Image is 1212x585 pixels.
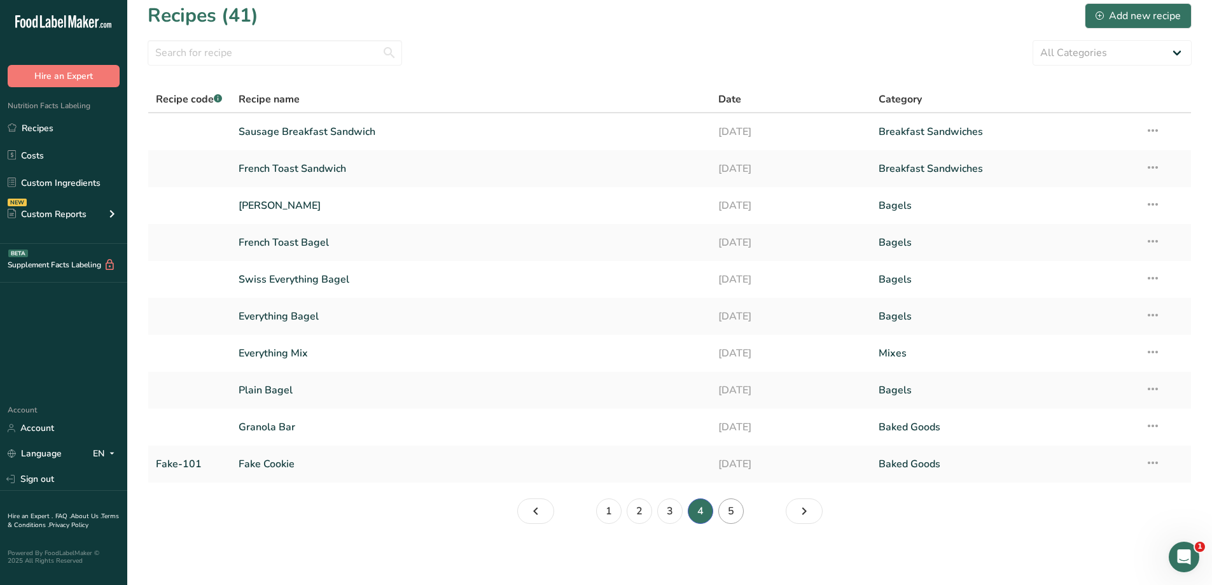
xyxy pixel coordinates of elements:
a: Plain Bagel [239,377,704,404]
a: [DATE] [718,229,863,256]
a: Bagels [879,303,1130,330]
a: Next page [786,498,823,524]
span: 1 [1195,542,1205,552]
span: Recipe name [239,92,300,107]
a: French Toast Bagel [239,229,704,256]
a: Mixes [879,340,1130,367]
input: Search for recipe [148,40,402,66]
div: Custom Reports [8,208,87,221]
div: EN [93,446,120,462]
a: [DATE] [718,118,863,145]
a: Hire an Expert . [8,512,53,521]
button: Add new recipe [1085,3,1192,29]
a: Breakfast Sandwiches [879,155,1130,182]
a: Page 5. [718,498,744,524]
a: Sausage Breakfast Sandwich [239,118,704,145]
div: NEW [8,199,27,206]
a: Bagels [879,266,1130,293]
a: French Toast Sandwich [239,155,704,182]
a: Fake Cookie [239,451,704,477]
a: Breakfast Sandwiches [879,118,1130,145]
a: [DATE] [718,303,863,330]
a: Baked Goods [879,451,1130,477]
a: [DATE] [718,451,863,477]
a: Everything Mix [239,340,704,367]
span: Category [879,92,922,107]
a: [PERSON_NAME] [239,192,704,219]
a: Everything Bagel [239,303,704,330]
a: Terms & Conditions . [8,512,119,530]
div: BETA [8,250,28,257]
h1: Recipes (41) [148,1,258,30]
a: Fake-101 [156,451,223,477]
div: Powered By FoodLabelMaker © 2025 All Rights Reserved [8,549,120,565]
iframe: Intercom live chat [1169,542,1199,572]
a: Language [8,442,62,465]
a: [DATE] [718,192,863,219]
div: Add new recipe [1096,8,1181,24]
a: [DATE] [718,266,863,293]
a: Baked Goods [879,414,1130,441]
a: FAQ . [55,512,71,521]
a: Bagels [879,229,1130,256]
a: Page 3. [657,498,683,524]
button: Hire an Expert [8,65,120,87]
a: [DATE] [718,377,863,404]
a: Page 1. [596,498,622,524]
a: About Us . [71,512,101,521]
a: Granola Bar [239,414,704,441]
a: [DATE] [718,340,863,367]
span: Date [718,92,741,107]
a: Privacy Policy [49,521,88,530]
a: [DATE] [718,155,863,182]
a: Swiss Everything Bagel [239,266,704,293]
a: Bagels [879,377,1130,404]
span: Recipe code [156,92,222,106]
a: [DATE] [718,414,863,441]
a: Previous page [517,498,554,524]
a: Page 2. [627,498,652,524]
a: Bagels [879,192,1130,219]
